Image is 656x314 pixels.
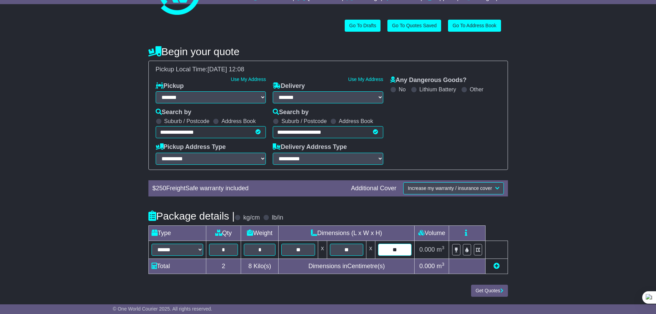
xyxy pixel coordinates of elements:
span: m [437,263,445,270]
label: kg/cm [243,214,260,222]
span: 0.000 [419,263,435,270]
td: Qty [206,225,241,241]
sup: 3 [442,262,445,267]
label: Address Book [339,118,373,124]
label: Suburb / Postcode [281,118,327,124]
label: Pickup [156,82,184,90]
a: Use My Address [348,77,383,82]
td: x [318,241,327,259]
label: Pickup Address Type [156,143,226,151]
h4: Begin your quote [148,46,508,57]
a: Go To Address Book [448,20,501,32]
h4: Package details | [148,210,235,222]
td: Volume [415,225,449,241]
label: Suburb / Postcode [164,118,210,124]
label: lb/in [272,214,283,222]
button: Get Quotes [471,285,508,297]
span: 250 [156,185,166,192]
td: Dimensions in Centimetre(s) [279,259,415,274]
td: 2 [206,259,241,274]
span: © One World Courier 2025. All rights reserved. [113,306,212,312]
td: Weight [241,225,279,241]
a: Go To Drafts [345,20,381,32]
a: Use My Address [231,77,266,82]
label: Delivery [273,82,305,90]
td: Type [148,225,206,241]
label: No [399,86,406,93]
a: Add new item [493,263,500,270]
label: Search by [273,109,309,116]
td: x [366,241,375,259]
span: 8 [248,263,252,270]
div: $ FreightSafe warranty included [149,185,348,192]
span: m [437,246,445,253]
span: Increase my warranty / insurance cover [408,185,492,191]
td: Dimensions (L x W x H) [279,225,415,241]
td: Kilo(s) [241,259,279,274]
label: Search by [156,109,191,116]
label: Delivery Address Type [273,143,347,151]
label: Any Dangerous Goods? [390,77,467,84]
button: Increase my warranty / insurance cover [403,182,503,194]
sup: 3 [442,245,445,250]
label: Other [470,86,483,93]
div: Pickup Local Time: [152,66,504,73]
label: Lithium Battery [419,86,456,93]
label: Address Book [221,118,256,124]
td: Total [148,259,206,274]
span: 0.000 [419,246,435,253]
div: Additional Cover [347,185,400,192]
span: [DATE] 12:08 [208,66,244,73]
a: Go To Quotes Saved [387,20,441,32]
